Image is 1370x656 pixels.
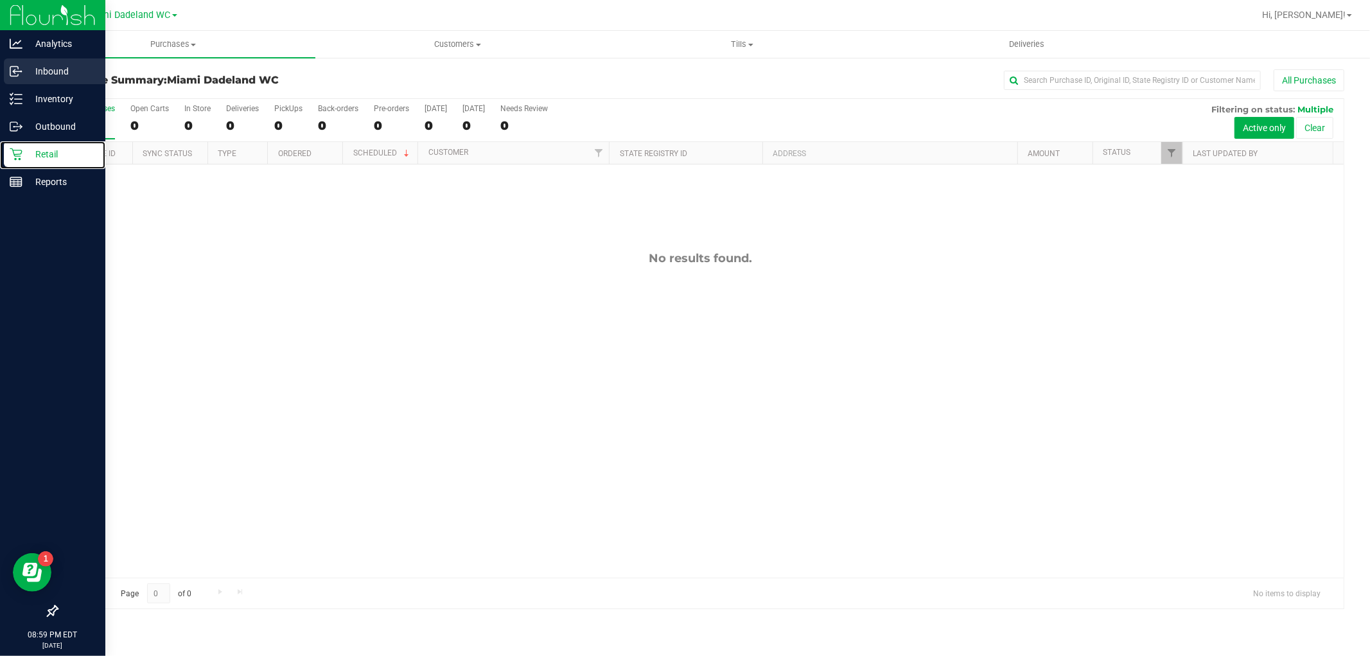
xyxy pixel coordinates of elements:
[1243,583,1331,603] span: No items to display
[462,104,485,113] div: [DATE]
[1274,69,1344,91] button: All Purchases
[10,93,22,105] inline-svg: Inventory
[374,118,409,133] div: 0
[315,31,600,58] a: Customers
[218,149,236,158] a: Type
[425,104,447,113] div: [DATE]
[184,118,211,133] div: 0
[428,148,468,157] a: Customer
[318,104,358,113] div: Back-orders
[22,36,100,51] p: Analytics
[762,142,1017,164] th: Address
[226,104,259,113] div: Deliveries
[22,91,100,107] p: Inventory
[10,37,22,50] inline-svg: Analytics
[22,174,100,190] p: Reports
[500,104,548,113] div: Needs Review
[620,149,687,158] a: State Registry ID
[31,31,315,58] a: Purchases
[1193,149,1258,158] a: Last Updated By
[1103,148,1130,157] a: Status
[462,118,485,133] div: 0
[6,629,100,641] p: 08:59 PM EDT
[1211,104,1295,114] span: Filtering on status:
[130,118,169,133] div: 0
[10,120,22,133] inline-svg: Outbound
[31,39,315,50] span: Purchases
[226,118,259,133] div: 0
[278,149,312,158] a: Ordered
[85,10,171,21] span: Miami Dadeland WC
[1234,117,1294,139] button: Active only
[318,118,358,133] div: 0
[13,553,51,592] iframe: Resource center
[184,104,211,113] div: In Store
[601,39,884,50] span: Tills
[316,39,599,50] span: Customers
[588,142,609,164] a: Filter
[600,31,884,58] a: Tills
[353,148,412,157] a: Scheduled
[1296,117,1333,139] button: Clear
[992,39,1062,50] span: Deliveries
[374,104,409,113] div: Pre-orders
[1262,10,1346,20] span: Hi, [PERSON_NAME]!
[10,148,22,161] inline-svg: Retail
[1297,104,1333,114] span: Multiple
[274,104,303,113] div: PickUps
[6,641,100,650] p: [DATE]
[22,119,100,134] p: Outbound
[274,118,303,133] div: 0
[22,146,100,162] p: Retail
[1161,142,1182,164] a: Filter
[110,583,202,603] span: Page of 0
[38,551,53,567] iframe: Resource center unread badge
[167,74,279,86] span: Miami Dadeland WC
[57,75,486,86] h3: Purchase Summary:
[22,64,100,79] p: Inbound
[425,118,447,133] div: 0
[57,251,1344,265] div: No results found.
[10,65,22,78] inline-svg: Inbound
[1028,149,1060,158] a: Amount
[10,175,22,188] inline-svg: Reports
[143,149,192,158] a: Sync Status
[130,104,169,113] div: Open Carts
[884,31,1169,58] a: Deliveries
[500,118,548,133] div: 0
[1004,71,1261,90] input: Search Purchase ID, Original ID, State Registry ID or Customer Name...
